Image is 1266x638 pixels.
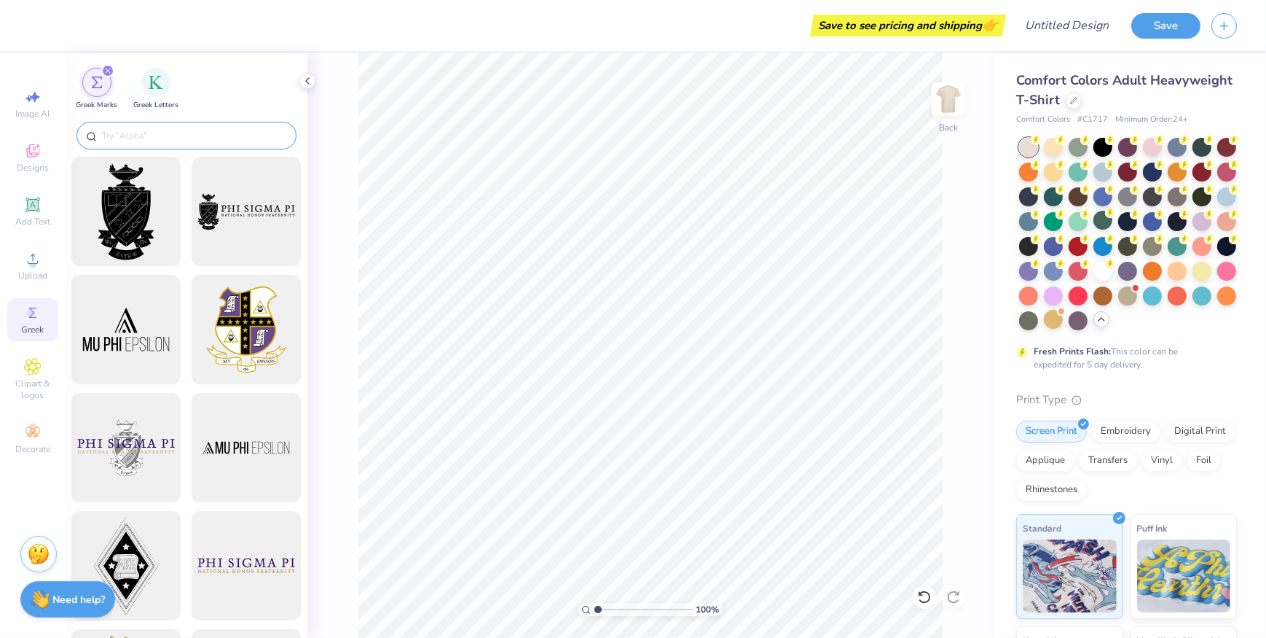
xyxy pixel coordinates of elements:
[1077,114,1108,126] span: # C1717
[1137,540,1231,612] img: Puff Ink
[101,128,287,143] input: Try "Alpha"
[17,162,49,174] span: Designs
[76,68,117,111] div: filter for Greek Marks
[1016,479,1087,501] div: Rhinestones
[1187,450,1221,472] div: Foil
[1091,421,1160,443] div: Embroidery
[15,216,50,227] span: Add Text
[133,68,178,111] div: filter for Greek Letters
[1034,346,1111,357] strong: Fresh Prints Flash:
[1016,114,1070,126] span: Comfort Colors
[934,85,963,114] img: Back
[939,121,958,134] div: Back
[1079,450,1137,472] div: Transfers
[1013,11,1120,40] input: Untitled Design
[149,75,163,90] img: Greek Letters Image
[91,77,103,88] img: Greek Marks Image
[16,108,50,120] span: Image AI
[1165,421,1235,443] div: Digital Print
[133,100,178,111] span: Greek Letters
[1137,521,1168,536] span: Puff Ink
[1016,421,1087,443] div: Screen Print
[814,15,1002,36] div: Save to see pricing and shipping
[1023,521,1061,536] span: Standard
[1023,540,1117,612] img: Standard
[76,100,117,111] span: Greek Marks
[76,68,117,111] button: filter button
[22,324,44,335] span: Greek
[696,603,720,616] span: 100 %
[1016,392,1237,408] div: Print Type
[982,16,998,34] span: 👉
[1131,13,1200,39] button: Save
[53,593,106,607] strong: Need help?
[1141,450,1182,472] div: Vinyl
[1016,450,1074,472] div: Applique
[15,443,50,455] span: Decorate
[7,378,58,401] span: Clipart & logos
[133,68,178,111] button: filter button
[1016,71,1232,109] span: Comfort Colors Adult Heavyweight T-Shirt
[1034,345,1213,371] div: This color can be expedited for 5 day delivery.
[1115,114,1188,126] span: Minimum Order: 24 +
[18,270,47,281] span: Upload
